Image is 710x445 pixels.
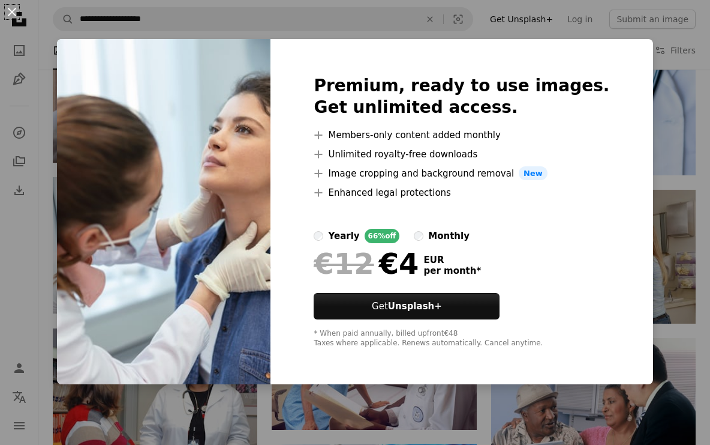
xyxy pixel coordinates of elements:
[423,265,481,276] span: per month *
[365,229,400,243] div: 66% off
[314,186,609,200] li: Enhanced legal protections
[328,229,359,243] div: yearly
[314,147,609,162] li: Unlimited royalty-free downloads
[428,229,470,243] div: monthly
[314,75,609,118] h2: Premium, ready to use images. Get unlimited access.
[314,128,609,142] li: Members-only content added monthly
[519,166,547,181] span: New
[57,39,270,385] img: premium_photo-1661779717978-d7937fa08250
[423,255,481,265] span: EUR
[388,301,442,312] strong: Unsplash+
[314,329,609,348] div: * When paid annually, billed upfront €48 Taxes where applicable. Renews automatically. Cancel any...
[314,248,374,279] span: €12
[414,231,423,241] input: monthly
[314,231,323,241] input: yearly66%off
[314,248,419,279] div: €4
[314,293,500,319] button: GetUnsplash+
[314,166,609,181] li: Image cropping and background removal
